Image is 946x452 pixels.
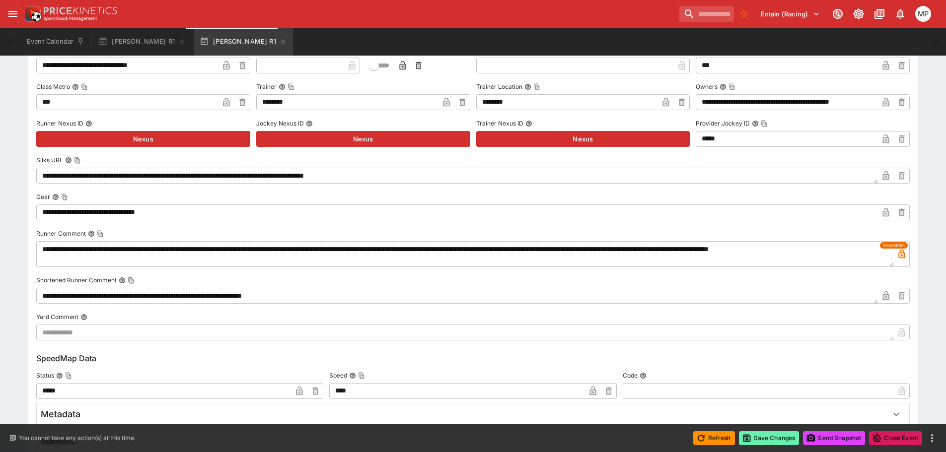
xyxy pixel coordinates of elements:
button: Runner CommentCopy To Clipboard [88,230,95,237]
p: Owners [696,82,718,91]
h5: Metadata [41,408,80,420]
button: Copy To Clipboard [74,157,81,164]
button: Nexus [36,131,250,147]
button: open drawer [4,5,22,23]
button: Shortened Runner CommentCopy To Clipboard [119,277,126,284]
p: Speed [329,371,347,380]
p: Yard Comment [36,313,78,321]
button: Copy To Clipboard [288,83,294,90]
button: more [926,432,938,444]
p: Trainer [256,82,277,91]
button: Jockey Nexus ID [306,120,313,127]
img: Sportsbook Management [44,16,97,21]
button: Toggle light/dark mode [850,5,868,23]
button: StatusCopy To Clipboard [56,372,63,379]
button: Copy To Clipboard [61,194,68,200]
button: GearCopy To Clipboard [52,194,59,200]
h6: SpeedMap Data [36,352,910,364]
input: search [679,6,734,22]
button: Copy To Clipboard [97,230,104,237]
button: Provider Jockey IDCopy To Clipboard [752,120,759,127]
button: Notifications [891,5,909,23]
img: PriceKinetics [44,7,117,14]
button: OwnersCopy To Clipboard [720,83,727,90]
button: Code [640,372,647,379]
button: Copy To Clipboard [358,372,365,379]
p: Gear [36,193,50,201]
button: Copy To Clipboard [761,120,768,127]
p: Silks URL [36,156,63,164]
span: Overridden [883,242,905,249]
p: Code [623,371,638,380]
button: Class MetroCopy To Clipboard [72,83,79,90]
button: Trainer LocationCopy To Clipboard [524,83,531,90]
button: Michael Polster [912,3,934,25]
p: Runner Nexus ID [36,119,83,128]
button: No Bookmarks [736,6,752,22]
button: [PERSON_NAME] R1 [92,28,192,56]
p: Trainer Location [476,82,522,91]
button: Copy To Clipboard [728,83,735,90]
p: Status [36,371,54,380]
p: Class Metro [36,82,70,91]
p: You cannot take any action(s) at this time. [19,434,136,443]
p: Runner Comment [36,229,86,238]
button: Copy To Clipboard [533,83,540,90]
p: Jockey Nexus ID [256,119,304,128]
button: Runner Nexus ID [85,120,92,127]
button: Event Calendar [21,28,90,56]
button: Copy To Clipboard [81,83,88,90]
button: Copy To Clipboard [128,277,135,284]
p: Provider Jockey ID [696,119,750,128]
button: Connected to PK [829,5,847,23]
button: Save Changes [739,431,800,445]
button: Nexus [256,131,470,147]
button: Silks URLCopy To Clipboard [65,157,72,164]
button: Send Snapshot [803,431,865,445]
button: Refresh [693,431,735,445]
button: Select Tenant [755,6,826,22]
button: Yard Comment [80,314,87,321]
button: Copy To Clipboard [65,372,72,379]
div: Michael Polster [915,6,931,22]
button: Close Event [869,431,922,445]
button: Documentation [871,5,888,23]
img: PriceKinetics Logo [22,4,42,24]
p: Trainer Nexus ID [476,119,523,128]
button: SpeedCopy To Clipboard [349,372,356,379]
button: TrainerCopy To Clipboard [279,83,286,90]
button: [PERSON_NAME] R1 [194,28,293,56]
button: Trainer Nexus ID [525,120,532,127]
p: Shortened Runner Comment [36,276,117,284]
button: Nexus [476,131,690,147]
